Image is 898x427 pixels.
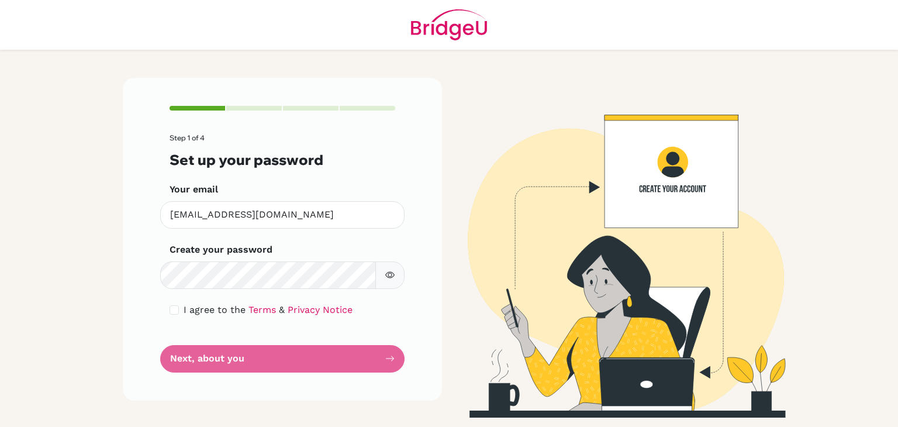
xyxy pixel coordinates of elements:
[288,304,353,315] a: Privacy Notice
[184,304,246,315] span: I agree to the
[170,243,272,257] label: Create your password
[170,182,218,197] label: Your email
[170,133,205,142] span: Step 1 of 4
[279,304,285,315] span: &
[170,151,395,168] h3: Set up your password
[160,201,405,229] input: Insert your email*
[248,304,276,315] a: Terms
